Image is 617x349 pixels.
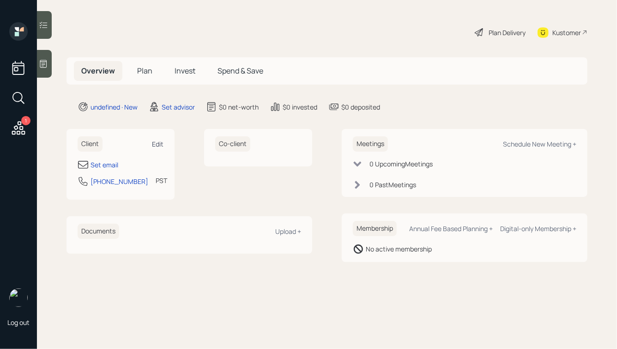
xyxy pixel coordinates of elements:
[91,102,138,112] div: undefined · New
[91,177,148,186] div: [PHONE_NUMBER]
[215,136,250,152] h6: Co-client
[21,116,30,125] div: 1
[7,318,30,327] div: Log out
[489,28,526,37] div: Plan Delivery
[218,66,263,76] span: Spend & Save
[369,159,433,169] div: 0 Upcoming Meeting s
[152,140,163,148] div: Edit
[275,227,301,236] div: Upload +
[91,160,118,170] div: Set email
[353,136,388,152] h6: Meetings
[552,28,581,37] div: Kustomer
[503,140,576,148] div: Schedule New Meeting +
[341,102,380,112] div: $0 deposited
[366,244,432,254] div: No active membership
[283,102,317,112] div: $0 invested
[78,224,119,239] h6: Documents
[81,66,115,76] span: Overview
[137,66,152,76] span: Plan
[162,102,195,112] div: Set advisor
[409,224,493,233] div: Annual Fee Based Planning +
[369,180,416,190] div: 0 Past Meeting s
[78,136,103,152] h6: Client
[353,221,397,236] h6: Membership
[500,224,576,233] div: Digital-only Membership +
[219,102,259,112] div: $0 net-worth
[175,66,195,76] span: Invest
[156,176,167,185] div: PST
[9,288,28,307] img: hunter_neumayer.jpg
